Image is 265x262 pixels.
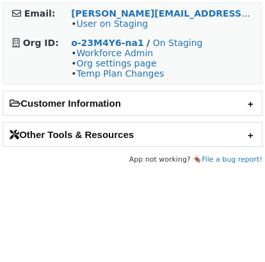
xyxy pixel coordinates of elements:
[76,68,164,79] a: Temp Plan Changes
[3,91,262,115] h2: Customer Information
[24,8,56,19] strong: Email:
[23,38,59,48] strong: Org ID:
[147,38,150,48] strong: /
[71,19,148,29] span: •
[202,155,262,164] a: File a bug report!
[76,58,156,68] a: Org settings page
[3,123,262,146] h2: Other Tools & Resources
[153,38,203,48] a: On Staging
[71,38,143,48] a: o-23M4Y6-na1
[71,48,164,79] span: • • •
[76,48,153,58] a: Workforce Admin
[76,19,148,29] a: User on Staging
[3,153,262,166] footer: App not working? 🪳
